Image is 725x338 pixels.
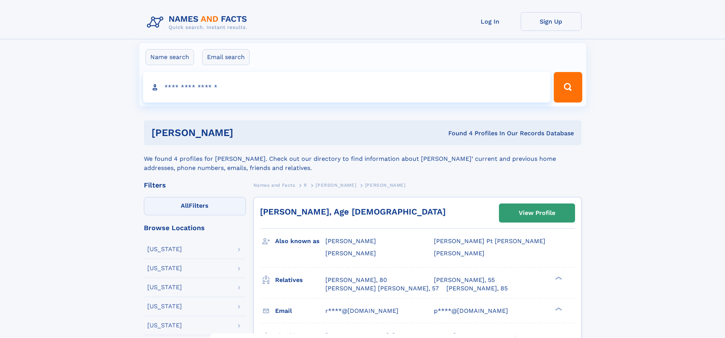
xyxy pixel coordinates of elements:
[151,128,341,138] h1: [PERSON_NAME]
[325,250,376,257] span: [PERSON_NAME]
[325,284,439,293] a: [PERSON_NAME] [PERSON_NAME], 57
[181,202,189,209] span: All
[553,276,562,280] div: ❯
[553,306,562,311] div: ❯
[144,197,246,215] label: Filters
[147,303,182,309] div: [US_STATE]
[434,237,545,245] span: [PERSON_NAME] Pt [PERSON_NAME]
[144,224,246,231] div: Browse Locations
[147,322,182,328] div: [US_STATE]
[275,274,325,287] h3: Relatives
[434,276,495,284] a: [PERSON_NAME], 55
[147,265,182,271] div: [US_STATE]
[275,235,325,248] h3: Also known as
[460,12,521,31] a: Log In
[365,183,406,188] span: [PERSON_NAME]
[519,204,555,222] div: View Profile
[315,180,356,190] a: [PERSON_NAME]
[253,180,295,190] a: Names and Facts
[144,12,253,33] img: Logo Names and Facts
[144,182,246,189] div: Filters
[202,49,250,65] label: Email search
[325,276,387,284] a: [PERSON_NAME], 80
[521,12,582,31] a: Sign Up
[315,183,356,188] span: [PERSON_NAME]
[144,145,582,173] div: We found 4 profiles for [PERSON_NAME]. Check out our directory to find information about [PERSON_...
[304,180,307,190] a: R
[275,304,325,317] h3: Email
[304,183,307,188] span: R
[554,72,582,103] button: Search Button
[147,246,182,252] div: [US_STATE]
[143,72,551,103] input: search input
[147,284,182,290] div: [US_STATE]
[446,284,508,293] a: [PERSON_NAME], 85
[145,49,194,65] label: Name search
[325,237,376,245] span: [PERSON_NAME]
[260,207,446,216] a: [PERSON_NAME], Age [DEMOGRAPHIC_DATA]
[434,250,484,257] span: [PERSON_NAME]
[341,129,574,138] div: Found 4 Profiles In Our Records Database
[499,204,575,222] a: View Profile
